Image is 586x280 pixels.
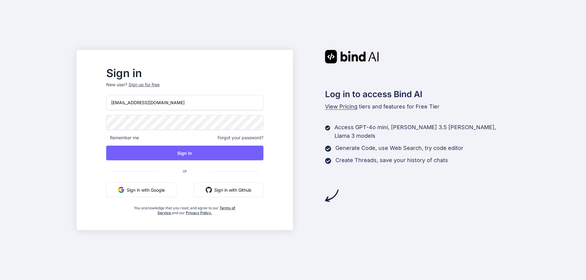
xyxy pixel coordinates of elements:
p: Create Threads, save your history of chats [335,156,448,165]
a: Terms of Service [157,206,236,215]
img: arrow [325,189,338,202]
button: Sign in with Github [194,183,263,197]
button: Sign In [106,146,263,160]
h2: Log in to access Bind AI [325,88,509,101]
span: View Pricing [325,103,357,110]
span: or [158,163,211,178]
button: Sign in with Google [106,183,177,197]
span: Remember me [106,135,139,141]
a: Privacy Policy. [186,211,212,215]
input: Login or Email [106,95,263,110]
div: You acknowledge that you read, and agree to our and our [132,202,237,215]
span: Forgot your password? [218,135,263,141]
p: Access GPT-4o mini, [PERSON_NAME] 3.5 [PERSON_NAME], Llama 3 models [335,123,509,140]
h2: Sign in [106,68,263,78]
img: github [206,187,212,193]
img: Bind AI logo [325,50,379,63]
p: tiers and features for Free Tier [325,102,509,111]
p: New user? [106,82,263,95]
img: google [118,187,124,193]
div: Sign up for free [128,82,160,88]
p: Generate Code, use Web Search, try code editor [335,144,463,152]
